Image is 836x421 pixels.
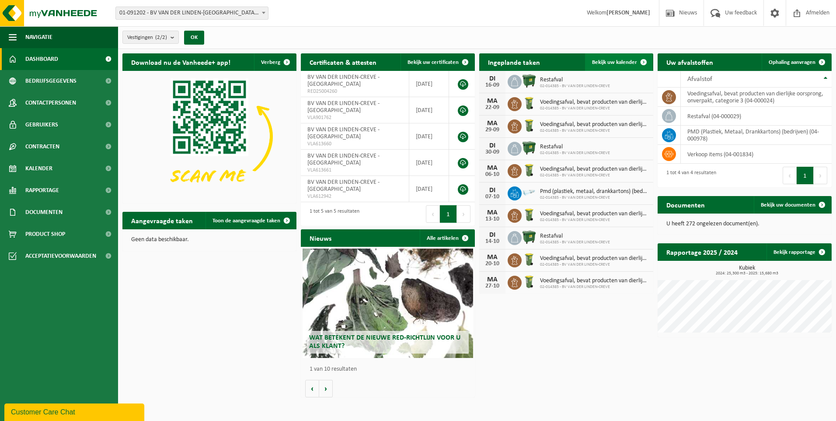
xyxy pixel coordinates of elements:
[761,202,815,208] span: Bekijk uw documenten
[540,218,649,223] span: 02-014385 - BV VAN DER LINDEN-CREVE
[762,53,831,71] a: Ophaling aanvragen
[540,255,649,262] span: Voedingsafval, bevat producten van dierlijke oorsprong, onverpakt, categorie 3
[658,196,714,213] h2: Documenten
[484,239,501,245] div: 14-10
[522,118,536,133] img: WB-0140-HPE-GN-50
[540,195,649,200] span: 02-014385 - BV VAN DER LINDEN-CREVE
[662,271,832,276] span: 2024: 25,300 m3 - 2025: 15,680 m3
[307,126,380,140] span: BV VAN DER LINDEN-CREVE - [GEOGRAPHIC_DATA]
[25,26,52,48] span: Navigatie
[606,10,650,16] strong: [PERSON_NAME]
[681,126,832,145] td: PMD (Plastiek, Metaal, Drankkartons) (bedrijven) (04-000978)
[783,167,797,184] button: Previous
[540,151,610,156] span: 02-014385 - BV VAN DER LINDEN-CREVE
[484,149,501,155] div: 30-09
[540,77,610,84] span: Restafval
[484,276,501,283] div: MA
[522,96,536,111] img: WB-0140-HPE-GN-50
[658,53,722,70] h2: Uw afvalstoffen
[484,75,501,82] div: DI
[797,167,814,184] button: 1
[25,48,58,70] span: Dashboard
[25,70,77,92] span: Bedrijfsgegevens
[426,205,440,223] button: Previous
[540,284,649,290] span: 02-014385 - BV VAN DER LINDEN-CREVE
[522,185,536,200] img: LP-SK-00120-HPE-11
[25,245,96,267] span: Acceptatievoorwaarden
[307,114,402,121] span: VLA901762
[122,53,239,70] h2: Download nu de Vanheede+ app!
[4,402,146,421] iframe: chat widget
[409,123,449,150] td: [DATE]
[25,136,59,158] span: Contracten
[307,193,402,200] span: VLA612942
[212,218,280,224] span: Toon de aangevraagde taken
[409,176,449,202] td: [DATE]
[484,283,501,289] div: 27-10
[25,158,52,179] span: Kalender
[484,172,501,178] div: 06-10
[540,121,649,128] span: Voedingsafval, bevat producten van dierlijke oorsprong, onverpakt, categorie 3
[522,74,536,88] img: WB-1100-HPE-GN-04
[484,261,501,267] div: 20-10
[522,230,536,245] img: WB-1100-HPE-GN-04
[184,31,204,45] button: OK
[307,100,380,114] span: BV VAN DER LINDEN-CREVE - [GEOGRAPHIC_DATA]
[484,209,501,216] div: MA
[319,380,333,397] button: Volgende
[307,74,380,88] span: BV VAN DER LINDEN-CREVE - [GEOGRAPHIC_DATA]
[522,207,536,222] img: WB-0140-HPE-GN-50
[440,205,457,223] button: 1
[484,194,501,200] div: 07-10
[754,196,831,214] a: Bekijk uw documenten
[409,150,449,176] td: [DATE]
[540,262,649,267] span: 02-014385 - BV VAN DER LINDEN-CREVE
[814,167,827,184] button: Next
[662,166,716,185] div: 1 tot 4 van 4 resultaten
[540,188,649,195] span: Pmd (plastiek, metaal, drankkartons) (bedrijven)
[25,223,65,245] span: Product Shop
[307,179,380,193] span: BV VAN DER LINDEN-CREVE - [GEOGRAPHIC_DATA]
[484,232,501,239] div: DI
[310,366,470,372] p: 1 van 10 resultaten
[307,153,380,166] span: BV VAN DER LINDEN-CREVE - [GEOGRAPHIC_DATA]
[681,107,832,126] td: restafval (04-000029)
[131,237,288,243] p: Geen data beschikbaar.
[540,173,649,178] span: 02-014385 - BV VAN DER LINDEN-CREVE
[484,216,501,222] div: 13-10
[457,205,470,223] button: Next
[420,229,474,247] a: Alle artikelen
[484,165,501,172] div: MA
[592,60,637,65] span: Bekijk uw kalender
[307,140,402,147] span: VLA613660
[122,31,179,44] button: Vestigingen(2/2)
[540,128,649,133] span: 02-014385 - BV VAN DER LINDEN-CREVE
[305,380,319,397] button: Vorige
[662,265,832,276] h3: Kubiek
[522,163,536,178] img: WB-0140-HPE-GN-50
[122,212,202,229] h2: Aangevraagde taken
[122,71,296,202] img: Download de VHEPlus App
[522,252,536,267] img: WB-0140-HPE-GN-50
[401,53,474,71] a: Bekijk uw certificaten
[484,187,501,194] div: DI
[116,7,268,19] span: 01-091202 - BV VAN DER LINDEN-CREVE - WACHTEBEKE
[540,233,610,240] span: Restafval
[484,120,501,127] div: MA
[540,166,649,173] span: Voedingsafval, bevat producten van dierlijke oorsprong, onverpakt, categorie 3
[25,201,63,223] span: Documenten
[307,167,402,174] span: VLA613661
[766,243,831,261] a: Bekijk rapportage
[25,114,58,136] span: Gebruikers
[769,60,815,65] span: Ophaling aanvragen
[540,240,610,245] span: 02-014385 - BV VAN DER LINDEN-CREVE
[155,35,167,40] count: (2/2)
[681,88,832,107] td: voedingsafval, bevat producten van dierlijke oorsprong, onverpakt, categorie 3 (04-000024)
[301,229,340,246] h2: Nieuws
[484,98,501,105] div: MA
[681,145,832,164] td: verkoop items (04-001834)
[540,210,649,218] span: Voedingsafval, bevat producten van dierlijke oorsprong, onverpakt, categorie 3
[522,140,536,155] img: WB-1100-HPE-GN-04
[484,82,501,88] div: 16-09
[540,144,610,151] span: Restafval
